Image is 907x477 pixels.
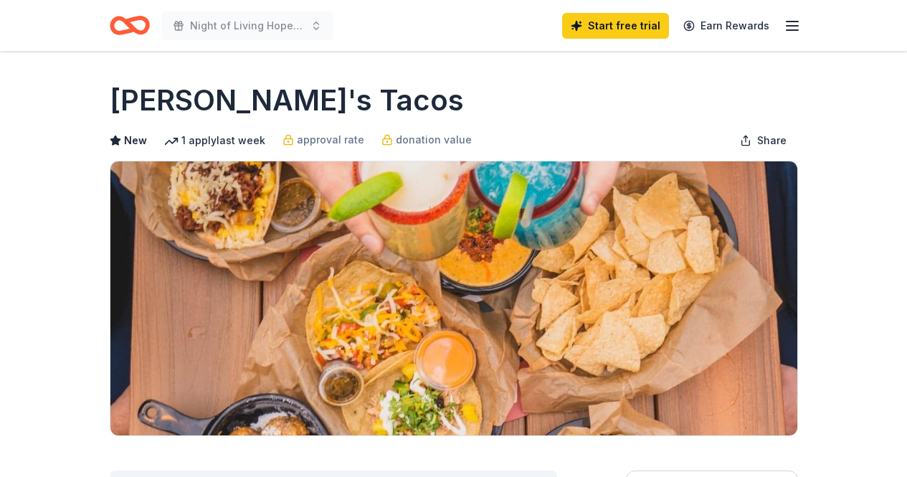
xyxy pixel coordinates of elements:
a: Home [110,9,150,42]
span: Share [757,132,787,149]
h1: [PERSON_NAME]'s Tacos [110,80,464,121]
button: Share [728,126,798,155]
img: Image for Torchy's Tacos [110,161,797,435]
a: donation value [381,131,472,148]
span: approval rate [297,131,364,148]
span: donation value [396,131,472,148]
span: New [124,132,147,149]
span: Night of Living Hope Gala [190,17,305,34]
div: 1 apply last week [164,132,265,149]
a: Start free trial [562,13,669,39]
a: approval rate [282,131,364,148]
button: Night of Living Hope Gala [161,11,333,40]
a: Earn Rewards [675,13,778,39]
